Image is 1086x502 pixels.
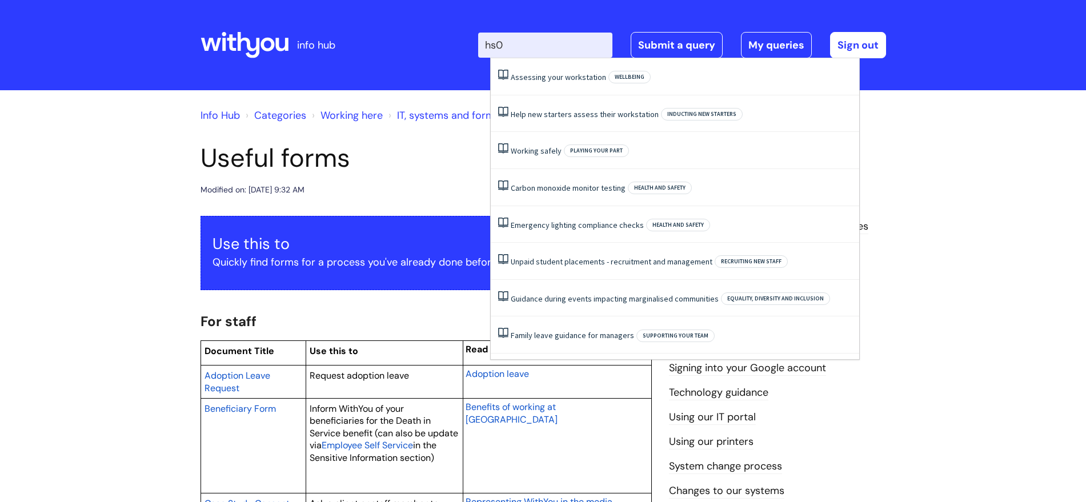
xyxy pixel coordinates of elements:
a: Using our printers [669,435,754,449]
span: Beneficiary Form [205,403,276,415]
span: Equality, Diversity and Inclusion [721,292,830,305]
a: IT, systems and forms [397,109,500,122]
a: Assessing your workstation [511,72,606,82]
a: Emergency lighting compliance checks [511,220,644,230]
span: Inform WithYou of your beneficiaries for the Death in Service benefit (can also be update via [310,403,458,452]
span: Benefits of working at [GEOGRAPHIC_DATA] [466,401,558,425]
a: Categories [254,109,306,122]
a: Family leave guidance for managers [511,330,634,340]
span: Use this to [310,345,358,357]
a: Carbon monoxide monitor testing [511,183,626,193]
a: Working safely [511,146,562,156]
a: Beneficiary Form [205,401,276,415]
span: Wellbeing [608,71,651,83]
span: Supporting your team [636,330,715,342]
a: Using our IT portal [669,410,756,425]
a: My queries [741,32,812,58]
span: For staff [201,312,257,330]
span: Read what you need to do [466,343,582,355]
li: Working here [309,106,383,125]
span: Recruiting new staff [715,255,788,268]
p: Quickly find forms for a process you've already done before. [213,253,640,271]
h1: Useful forms [201,143,652,174]
span: Request adoption leave [310,370,409,381]
span: Playing your part [564,144,629,157]
p: info hub [297,36,335,54]
a: Adoption leave [466,367,529,380]
a: Help new starters assess their workstation [511,109,659,119]
span: Health and safety [646,219,710,231]
div: | - [478,32,886,58]
a: Guidance during events impacting marginalised communities [511,294,719,304]
span: Health and safety [628,182,692,194]
span: Employee Self Service [322,439,413,451]
li: IT, systems and forms [386,106,500,125]
span: Document Title [205,345,274,357]
span: Inducting new starters [661,108,743,121]
div: Modified on: [DATE] 9:32 AM [201,183,304,197]
input: Search [478,33,612,58]
a: Technology guidance [669,385,768,400]
a: Sign out [830,32,886,58]
a: Adoption Leave Request [205,368,270,395]
a: Unpaid student placements - recruitment and management [511,256,712,267]
a: Benefits of working at [GEOGRAPHIC_DATA] [466,400,558,426]
span: in the Sensitive Information section) [310,439,436,464]
span: Adoption leave [466,368,529,380]
a: Employee Self Service [322,438,413,452]
a: System change process [669,459,782,474]
li: Solution home [243,106,306,125]
a: Changes to our systems [669,484,784,499]
h3: Use this to [213,235,640,253]
span: Adoption Leave Request [205,370,270,394]
a: Info Hub [201,109,240,122]
a: Working here [320,109,383,122]
a: Submit a query [631,32,723,58]
a: Signing into your Google account [669,361,826,376]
